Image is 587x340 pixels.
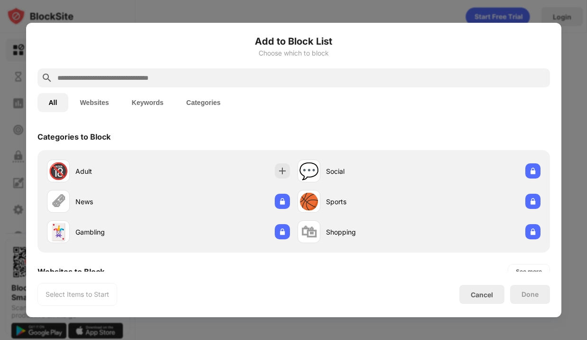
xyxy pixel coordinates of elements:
div: 💬 [299,161,319,181]
div: Gambling [75,227,168,237]
div: Sports [326,197,419,207]
div: News [75,197,168,207]
div: 🏀 [299,192,319,211]
div: 🃏 [48,222,68,242]
button: All [37,93,69,112]
div: Adult [75,166,168,176]
div: See more [516,267,542,276]
button: Categories [175,93,232,112]
div: Categories to Block [37,132,111,142]
div: Select Items to Start [46,290,109,299]
button: Websites [68,93,120,112]
div: Choose which to block [37,49,550,57]
div: Websites to Block [37,267,104,276]
div: Social [326,166,419,176]
h6: Add to Block List [37,34,550,48]
img: search.svg [41,72,53,84]
div: 🛍 [301,222,317,242]
div: 🗞 [50,192,66,211]
div: Done [522,291,539,298]
div: 🔞 [48,161,68,181]
button: Keywords [121,93,175,112]
div: Shopping [326,227,419,237]
div: Cancel [471,291,493,299]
